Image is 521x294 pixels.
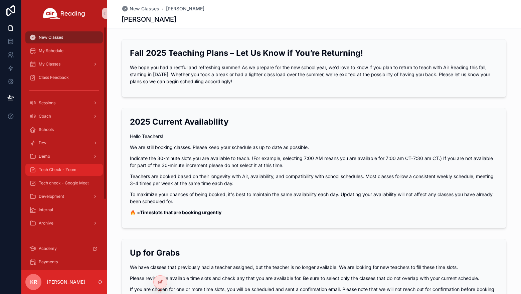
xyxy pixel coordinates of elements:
a: Sessions [25,97,103,109]
p: We are still booking classes. Please keep your schedule as up to date as possible. [130,144,498,151]
span: My Classes [39,61,60,67]
span: Internal [39,207,53,212]
p: Indicate the 30-minute slots you are available to teach. (For example, selecting 7:00 AM means yo... [130,155,498,169]
a: Dev [25,137,103,149]
a: New Classes [25,31,103,43]
span: Schools [39,127,54,132]
span: Class Feedback [39,75,69,80]
a: [PERSON_NAME] [166,5,204,12]
a: Coach [25,110,103,122]
a: Academy [25,243,103,255]
a: Tech Check - Zoom [25,164,103,176]
h2: Up for Grabs [130,247,498,258]
a: Payments [25,256,103,268]
a: Archive [25,217,103,229]
span: New Classes [39,35,63,40]
div: scrollable content [21,27,107,270]
p: To maximize your chances of being booked, it's best to maintain the same availability each day. U... [130,191,498,205]
h2: 2025 Current Availability [130,116,498,127]
span: Development [39,194,64,199]
a: My Classes [25,58,103,70]
span: KR [30,278,37,286]
img: App logo [43,8,85,19]
p: We have classes that previously had a teacher assigned, but the teacher is no longer available. W... [130,264,498,271]
p: Please review the available time slots and check any that you are available for. Be sure to selec... [130,275,498,282]
a: Development [25,190,103,202]
strong: Timeslots that are booking urgently [140,209,221,215]
span: Sessions [39,100,55,106]
span: Archive [39,220,53,226]
p: Teachers are booked based on their longevity with Air, availability, and compatibility with schoo... [130,173,498,187]
span: Tech Check - Zoom [39,167,76,172]
p: Hello Teachers! [130,133,498,140]
a: Internal [25,204,103,216]
a: Tech check - Google Meet [25,177,103,189]
span: Demo [39,154,50,159]
a: Schools [25,124,103,136]
span: Dev [39,140,46,146]
h1: [PERSON_NAME] [122,15,176,24]
a: Class Feedback [25,71,103,84]
span: Tech check - Google Meet [39,180,89,186]
a: Demo [25,150,103,162]
span: My Schedule [39,48,63,53]
p: We hope you had a restful and refreshing summer! As we prepare for the new school year, we’d love... [130,64,498,85]
span: New Classes [130,5,159,12]
span: Payments [39,259,58,265]
span: Coach [39,114,51,119]
p: [PERSON_NAME] [47,279,85,285]
h2: Fall 2025 Teaching Plans – Let Us Know if You’re Returning! [130,47,498,58]
a: New Classes [122,5,159,12]
p: 🔥 = [130,209,498,216]
span: Academy [39,246,57,251]
a: My Schedule [25,45,103,57]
